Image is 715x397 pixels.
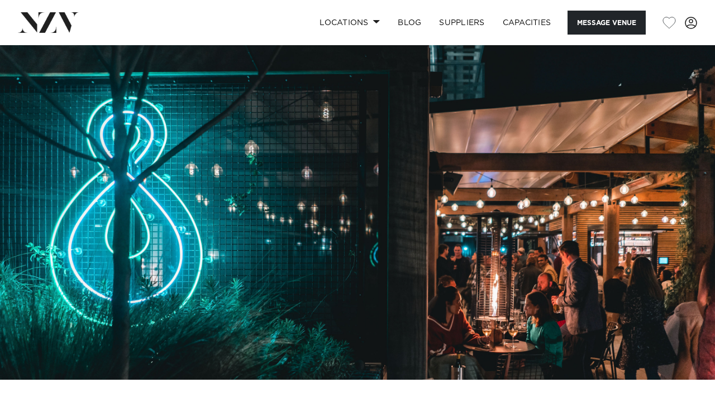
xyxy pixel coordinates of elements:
[430,11,493,35] a: SUPPLIERS
[568,11,646,35] button: Message Venue
[494,11,560,35] a: Capacities
[18,12,79,32] img: nzv-logo.png
[311,11,389,35] a: Locations
[389,11,430,35] a: BLOG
